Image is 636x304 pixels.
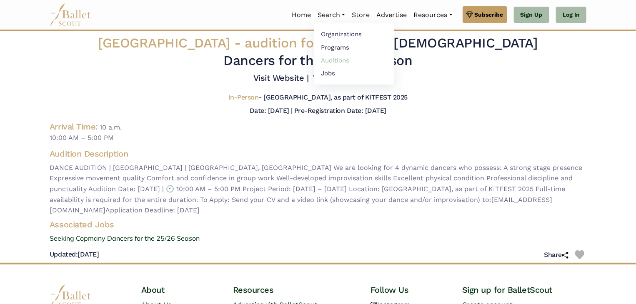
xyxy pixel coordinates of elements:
[50,122,98,132] h4: Arrival Time:
[233,284,357,295] h4: Resources
[43,233,593,244] a: Seeking Copmany Dancers for the 25/26 Season
[556,7,586,23] a: Log In
[50,148,586,159] h4: Audition Description
[475,10,503,19] span: Subscribe
[43,219,593,230] h4: Associated Jobs
[313,73,383,83] a: View Organization
[228,93,408,102] h5: - [GEOGRAPHIC_DATA], as part of KITFEST 2025
[371,284,449,295] h4: Follow Us
[463,6,507,23] a: Subscribe
[100,123,122,131] span: 10 a.m.
[314,6,348,24] a: Search
[314,41,394,54] a: Programs
[466,10,473,19] img: gem.svg
[98,35,322,51] span: [GEOGRAPHIC_DATA] -
[514,7,549,23] a: Sign Up
[250,107,293,115] h5: Date: [DATE] |
[253,73,309,83] a: Visit Website |
[348,6,373,24] a: Store
[314,28,394,41] a: Organizations
[50,162,586,216] span: DANCE AUDITION | [GEOGRAPHIC_DATA] | [GEOGRAPHIC_DATA], [GEOGRAPHIC_DATA] We are looking for 4 dy...
[314,23,394,85] ul: Resources
[294,107,386,115] h5: Pre-Registration Date: [DATE]
[228,93,259,101] span: In-Person
[50,250,99,259] h5: [DATE]
[314,67,394,80] a: Jobs
[141,284,220,295] h4: About
[50,250,78,258] span: Updated:
[314,54,394,67] a: Auditions
[544,251,568,259] h5: Share
[410,6,456,24] a: Resources
[223,35,538,68] span: — Seeking [DEMOGRAPHIC_DATA] Dancers for the 25/26 Season
[245,35,318,51] span: audition for
[373,6,410,24] a: Advertise
[462,284,586,295] h4: Sign up for BalletScout
[288,6,314,24] a: Home
[50,132,586,143] span: 10:00 AM – 5:00 PM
